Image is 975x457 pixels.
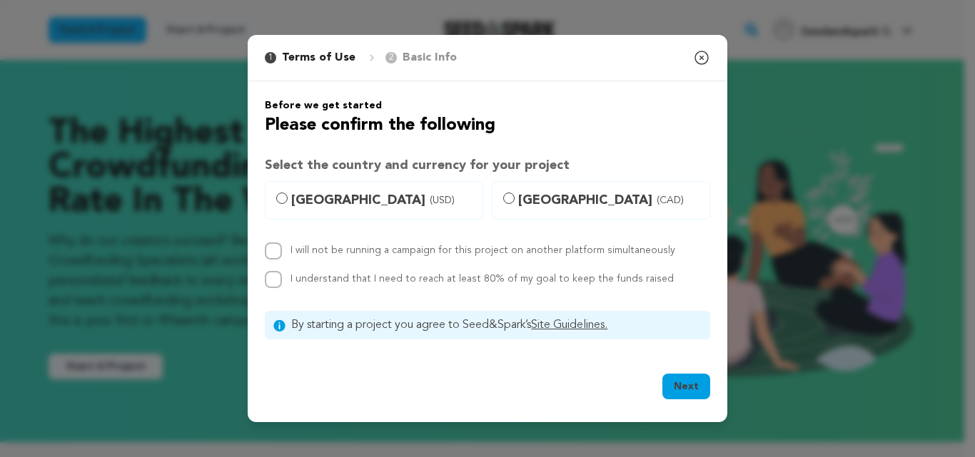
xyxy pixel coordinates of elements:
a: Site Guidelines. [531,319,607,331]
span: [GEOGRAPHIC_DATA] [518,190,701,210]
span: [GEOGRAPHIC_DATA] [291,190,474,210]
span: 1 [265,52,276,63]
p: Basic Info [403,49,457,66]
label: I will not be running a campaign for this project on another platform simultaneously [291,245,675,255]
button: Next [662,374,710,399]
span: (CAD) [657,193,684,207]
h6: Before we get started [265,98,710,113]
span: (USD) [430,193,455,207]
p: Terms of Use [282,49,355,66]
span: By starting a project you agree to Seed&Spark’s [291,317,702,334]
h3: Select the country and currency for your project [265,155,710,175]
span: 2 [385,52,397,63]
label: I understand that I need to reach at least 80% of my goal to keep the funds raised [291,274,674,284]
h2: Please confirm the following [265,113,710,138]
